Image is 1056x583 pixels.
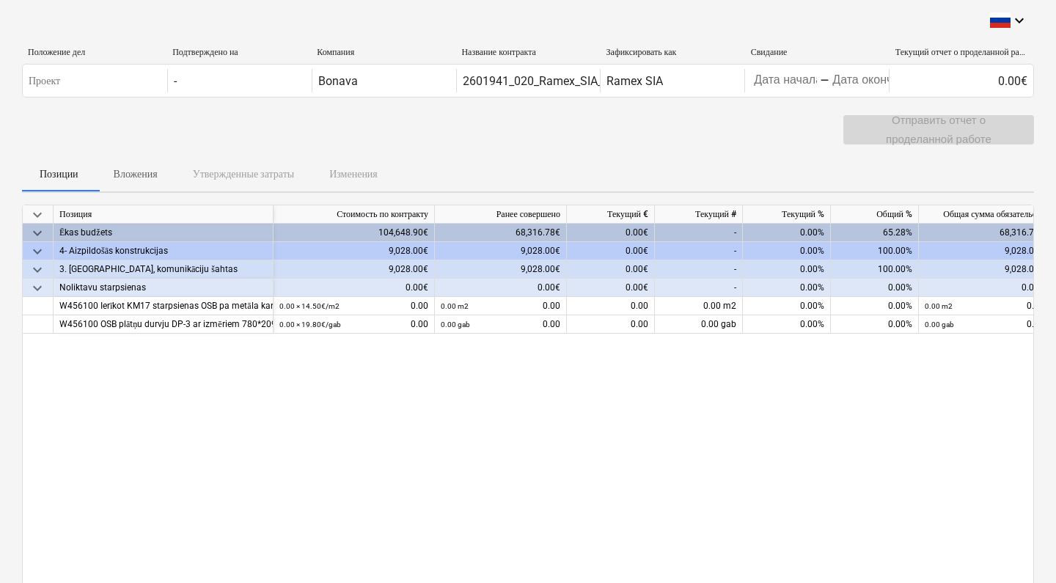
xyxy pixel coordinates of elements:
[751,47,884,58] div: Свидание
[889,69,1033,92] div: 0.00€
[29,206,46,224] span: keyboard_arrow_down
[655,242,743,260] div: -
[743,279,831,297] div: 0.00%
[435,260,567,279] div: 9,028.00€
[655,279,743,297] div: -
[318,74,358,88] div: Bonava
[567,224,655,242] div: 0.00€
[172,47,305,58] div: Подтверждено на
[831,279,919,297] div: 0.00%
[279,315,428,334] div: 0.00
[567,279,655,297] div: 0.00€
[919,205,1051,224] div: Общая сумма обязательств
[831,315,919,334] div: 0.00%
[831,297,919,315] div: 0.00%
[54,205,274,224] div: Позиция
[29,73,60,89] p: Проект
[743,315,831,334] div: 0.00%
[925,302,953,310] small: 0.00 m2
[1011,12,1028,29] i: keyboard_arrow_down
[919,260,1051,279] div: 9,028.00€
[919,224,1051,242] div: 68,316.78€
[59,279,267,297] div: Noliktavu starpsienas
[831,242,919,260] div: 100.00%
[29,279,46,297] span: keyboard_arrow_down
[829,70,898,91] input: Дата окончания
[567,315,655,334] div: 0.00
[831,205,919,224] div: Общий %
[435,224,567,242] div: 68,316.78€
[919,242,1051,260] div: 9,028.00€
[274,242,435,260] div: 9,028.00€
[29,224,46,242] span: keyboard_arrow_down
[567,297,655,315] div: 0.00
[317,47,450,58] div: Компания
[274,279,435,297] div: 0.00€
[59,224,267,242] div: Ēkas budžets
[174,74,177,88] div: -
[655,224,743,242] div: -
[655,315,743,334] div: 0.00 gab
[567,242,655,260] div: 0.00€
[655,260,743,279] div: -
[567,205,655,224] div: Текущий €
[925,315,1044,334] div: 0.00
[28,47,161,58] div: Положение дел
[441,302,469,310] small: 0.00 m2
[40,166,78,182] p: Позиции
[59,315,267,334] div: W456100 OSB plātņu durvju DP-3 ar izmēriem 780*2090mm montāža un izgatavošana uz vietas ar metāla...
[29,243,46,260] span: keyboard_arrow_down
[925,320,954,329] small: 0.00 gab
[743,242,831,260] div: 0.00%
[831,260,919,279] div: 100.00%
[274,205,435,224] div: Стоимость по контракту
[606,47,739,58] div: Зафиксировать как
[655,297,743,315] div: 0.00 m2
[463,74,862,88] div: 2601941_020_Ramex_SIA_20250320_Ligums_apmetums_ieksdarbi_MR1.pdf
[743,297,831,315] div: 0.00%
[655,205,743,224] div: Текущий #
[743,224,831,242] div: 0.00%
[925,297,1044,315] div: 0.00
[895,47,1028,58] div: Текущий отчет о проделанной работе
[279,297,428,315] div: 0.00
[831,224,919,242] div: 65.28%
[743,260,831,279] div: 0.00%
[59,297,267,315] div: W456100 Ierīkot KM17 starpsienas OSB pa metāla karkasu, apšūtas abpusēji ar 1 kārtu antiseptizētu...
[743,205,831,224] div: Текущий %
[435,242,567,260] div: 9,028.00€
[29,261,46,279] span: keyboard_arrow_down
[751,70,820,91] input: Дата начала
[59,260,267,279] div: 3. [GEOGRAPHIC_DATA], komunikāciju šahtas
[274,260,435,279] div: 9,028.00€
[274,224,435,242] div: 104,648.90€
[441,320,470,329] small: 0.00 gab
[279,320,341,329] small: 0.00 × 19.80€ / gab
[606,74,663,88] div: Ramex SIA
[567,260,655,279] div: 0.00€
[435,205,567,224] div: Ранее совершено
[435,279,567,297] div: 0.00€
[279,302,340,310] small: 0.00 × 14.50€ / m2
[919,279,1051,297] div: 0.00€
[114,166,158,182] p: Вложения
[441,315,560,334] div: 0.00
[820,76,829,85] div: -
[59,242,267,260] div: 4- Aizpildošās konstrukcijas
[461,47,594,58] div: Название контракта
[441,297,560,315] div: 0.00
